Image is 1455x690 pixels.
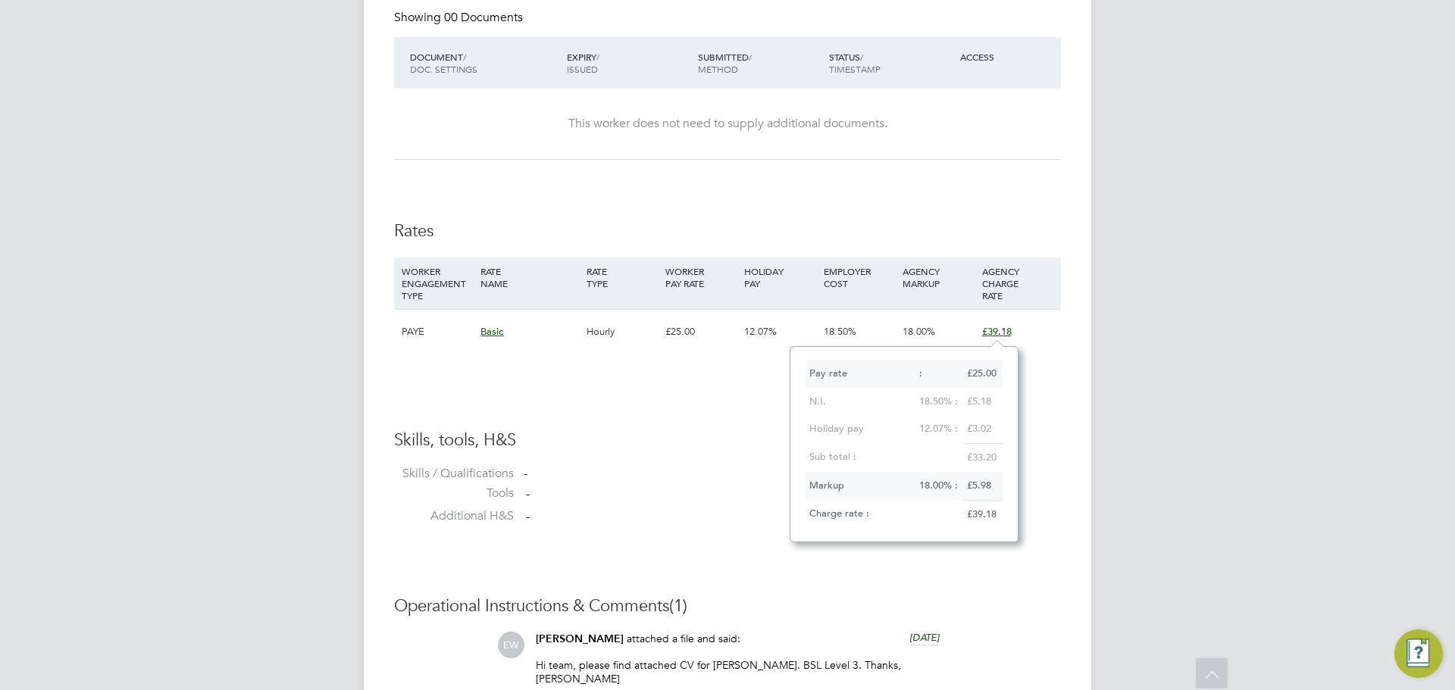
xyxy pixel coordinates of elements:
span: [DATE] [909,631,940,644]
div: Showing [394,10,526,26]
div: 18.00% : [915,472,962,500]
div: : [915,360,962,388]
span: attached a file and said: [627,632,740,645]
span: DOC. SETTINGS [410,63,477,75]
div: 18.50% : [915,388,962,416]
div: AGENCY MARKUP [899,258,978,297]
span: 18.00% [903,325,935,338]
div: PAYE [398,310,477,354]
label: Skills / Qualifications [394,466,514,482]
div: DOCUMENT [406,43,563,83]
span: 00 Documents [444,10,523,25]
div: Sub total : [806,443,963,471]
div: RATE NAME [477,258,582,297]
span: 18.50% [824,325,856,338]
div: This worker does not need to supply additional documents. [409,116,1046,132]
span: - [526,509,530,524]
span: Basic [480,325,503,338]
div: HOLIDAY PAY [740,258,819,297]
div: RATE TYPE [583,258,662,297]
div: £3.02 [963,415,1003,443]
div: £25.00 [963,360,1003,388]
span: [PERSON_NAME] [536,632,624,645]
div: Hourly [583,310,662,354]
div: £25.00 [662,310,740,354]
div: £39.18 [963,500,1003,529]
div: 12.07% : [915,415,962,443]
span: / [463,51,466,63]
label: Additional H&S [394,508,514,524]
div: STATUS [825,43,956,83]
span: (1) [669,595,687,616]
span: 12.07% [744,325,777,338]
button: Engage Resource Center [1394,629,1443,678]
div: Pay rate [806,360,916,388]
div: WORKER ENGAGEMENT TYPE [398,258,477,309]
span: / [749,51,752,63]
div: N.I. [806,388,916,416]
div: EMPLOYER COST [820,258,899,297]
span: / [596,51,599,63]
div: EXPIRY [563,43,694,83]
span: METHOD [698,63,738,75]
div: ACCESS [956,43,1061,70]
div: Holiday pay [806,415,916,443]
span: ISSUED [567,63,598,75]
h3: Rates [394,220,1061,242]
span: - [526,486,530,501]
div: SUBMITTED [694,43,825,83]
div: AGENCY CHARGE RATE [978,258,1057,309]
div: WORKER PAY RATE [662,258,740,297]
h3: Operational Instructions & Comments [394,595,1061,617]
span: £39.18 [982,325,1012,338]
div: £5.98 [963,472,1003,500]
div: Markup [806,472,916,500]
div: £5.18 [963,388,1003,416]
div: - [524,466,1061,482]
p: Hi team, please find attached CV for [PERSON_NAME]. BSL Level 3. Thanks, [PERSON_NAME] [536,658,940,685]
span: / [860,51,863,63]
h3: Skills, tools, H&S [394,429,1061,451]
span: EW [498,632,524,658]
div: Charge rate : [806,500,963,528]
div: £33.20 [963,443,1003,472]
span: TIMESTAMP [829,63,881,75]
label: Tools [394,485,514,501]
